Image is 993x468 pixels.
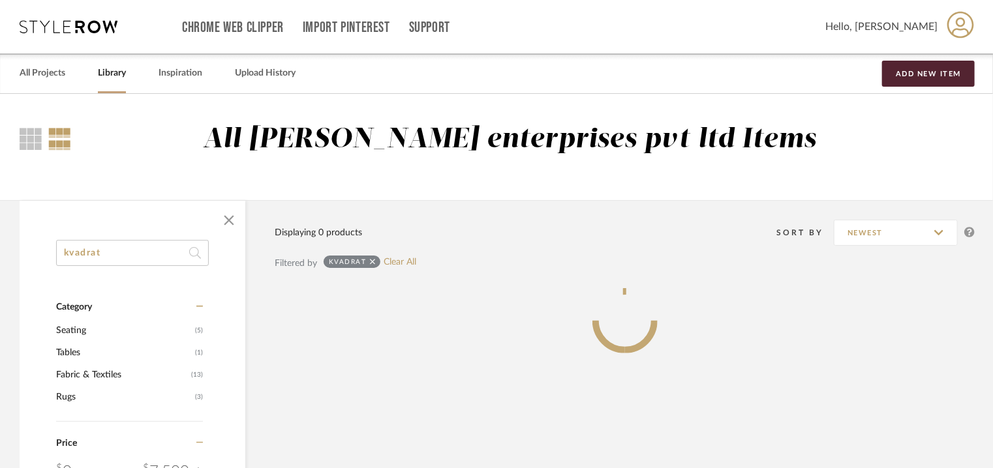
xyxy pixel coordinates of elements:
span: (13) [191,364,203,385]
input: Search within 0 results [56,240,209,266]
span: (1) [195,342,203,363]
span: Hello, [PERSON_NAME] [825,19,938,35]
div: Filtered by [275,256,317,271]
span: Tables [56,342,192,364]
div: Displaying 0 products [275,226,362,240]
a: Clear All [384,257,416,268]
span: Fabric & Textiles [56,364,188,386]
span: Seating [56,319,192,342]
span: Category [56,302,92,313]
div: Sort By [776,226,834,239]
span: Rugs [56,386,192,408]
button: Close [216,207,242,233]
a: Import Pinterest [303,22,390,33]
button: Add New Item [882,61,975,87]
a: All Projects [20,65,65,82]
span: (3) [195,387,203,407]
span: Price [56,439,77,448]
a: Chrome Web Clipper [182,22,284,33]
a: Upload History [235,65,296,82]
div: kvadrat [329,257,367,266]
a: Support [409,22,450,33]
span: (5) [195,320,203,341]
a: Library [98,65,126,82]
div: All [PERSON_NAME] enterprises pvt ltd Items [203,123,817,156]
a: Inspiration [159,65,202,82]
